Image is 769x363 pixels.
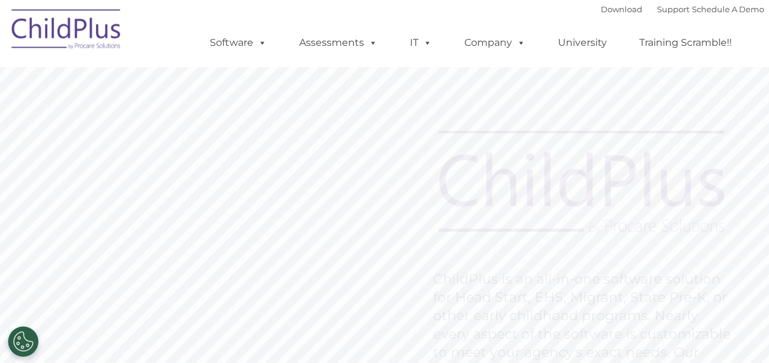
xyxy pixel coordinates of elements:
a: Software [198,31,279,55]
a: Assessments [287,31,390,55]
a: University [546,31,619,55]
a: Download [601,4,642,14]
a: Support [657,4,689,14]
a: IT [398,31,444,55]
img: ChildPlus by Procare Solutions [6,1,128,62]
a: Company [452,31,538,55]
a: Schedule A Demo [692,4,764,14]
button: Cookies Settings [8,326,39,357]
font: | [601,4,764,14]
a: Training Scramble!! [627,31,744,55]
